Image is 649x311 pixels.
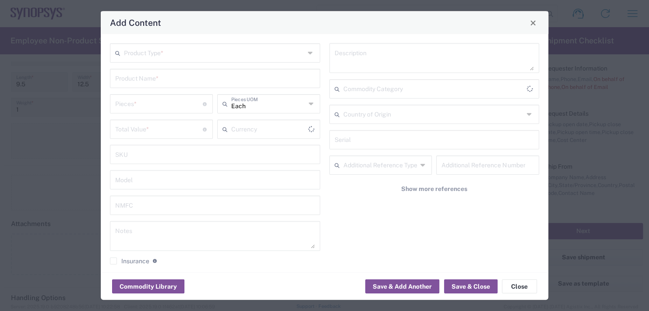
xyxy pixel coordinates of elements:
button: Save & Close [444,279,497,293]
button: Save & Add Another [365,279,439,293]
label: Insurance [110,258,149,265]
button: Close [527,17,539,29]
button: Close [502,279,537,293]
button: Commodity Library [112,279,184,293]
h4: Add Content [110,16,161,29]
span: Show more references [401,185,467,193]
